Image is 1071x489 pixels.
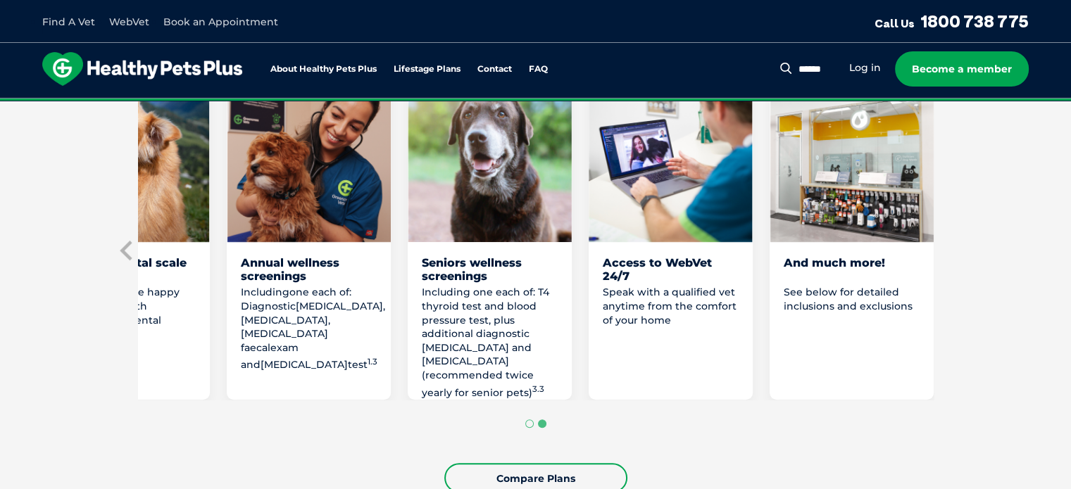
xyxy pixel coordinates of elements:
[117,240,138,261] button: Previous slide
[422,256,558,283] div: Seniors wellness screenings
[477,65,512,74] a: Contact
[42,15,95,28] a: Find A Vet
[603,286,739,327] p: Speak with a qualified vet anytime from the comfort of your home
[241,256,377,283] div: Annual wellness screenings
[241,286,289,298] span: Including
[270,341,299,354] span: exam
[875,11,1029,32] a: Call Us1800 738 775
[895,51,1029,87] a: Become a member
[348,358,377,371] span: test
[227,66,391,400] li: 5 of 8
[109,15,149,28] a: WebVet
[784,286,920,313] p: See below for detailed inclusions and exclusions
[138,417,934,430] ul: Select a slide to show
[849,61,881,75] a: Log in
[532,384,544,394] sup: 3.3
[261,358,348,371] span: [MEDICAL_DATA]
[777,61,795,75] button: Search
[770,66,934,400] li: 8 of 8
[241,314,328,326] span: [MEDICAL_DATA]
[784,256,920,283] div: And much more!
[273,99,798,111] span: Proactive, preventative wellness program designed to keep your pet healthier and happier for longer
[875,16,915,30] span: Call Us
[538,419,546,428] button: Go to page 2
[383,300,385,312] span: ,
[529,65,548,74] a: FAQ
[603,256,739,283] div: Access to WebVet 24/7
[163,15,278,28] a: Book an Appointment
[525,419,534,428] button: Go to page 1
[241,286,351,312] span: one each of: Diagnostic
[296,300,383,312] span: [MEDICAL_DATA]
[241,341,270,354] span: faecal
[328,314,330,326] span: ,
[270,65,377,74] a: About Healthy Pets Plus
[422,286,558,399] p: Including one each of: T4 thyroid test and blood pressure test, plus additional diagnostic [MEDIC...
[241,327,328,340] span: [MEDICAL_DATA]
[394,65,461,74] a: Lifestage Plans
[241,358,261,371] span: and
[589,66,753,400] li: 7 of 8
[408,66,572,400] li: 6 of 8
[42,52,242,86] img: hpp-logo
[368,356,377,366] sup: 1.3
